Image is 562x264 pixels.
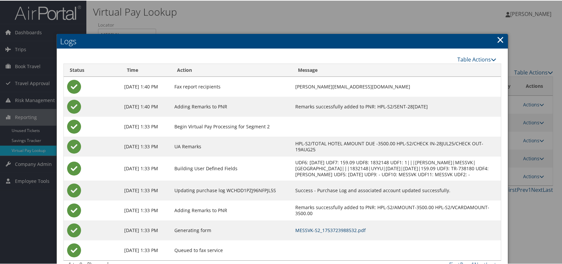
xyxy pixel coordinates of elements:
td: [PERSON_NAME][EMAIL_ADDRESS][DOMAIN_NAME] [292,76,501,96]
td: Updating purchase log WCHDD1PZJ96NFPJL5S [171,180,292,200]
td: [DATE] 1:40 PM [121,76,171,96]
td: Success - Purchase Log and associated account updated successfully. [292,180,501,200]
th: Time: activate to sort column ascending [121,63,171,76]
td: Begin Virtual Pay Processing for Segment 2 [171,116,292,136]
a: MESSVK-S2_1753723988532.pdf [295,226,366,233]
a: Close [497,32,504,46]
td: [DATE] 1:33 PM [121,156,171,180]
td: Building User Defined Fields [171,156,292,180]
td: [DATE] 1:33 PM [121,200,171,220]
td: UA Remarks [171,136,292,156]
td: Queued to fax service [171,240,292,260]
td: Adding Remarks to PNR [171,96,292,116]
td: [DATE] 1:40 PM [121,96,171,116]
th: Action: activate to sort column ascending [171,63,292,76]
th: Message: activate to sort column ascending [292,63,501,76]
h2: Logs [57,33,508,48]
td: Generating form [171,220,292,240]
td: Remarks successfully added to PNR: HPL-S2/SENT-28[DATE] [292,96,501,116]
td: UDF6: [DATE] UDF7: 159.09 UDF8: 1832148 UDF1: 1|||[PERSON_NAME]|MESSVK|[GEOGRAPHIC_DATA]|||183214... [292,156,501,180]
td: Fax report recipients [171,76,292,96]
td: [DATE] 1:33 PM [121,180,171,200]
td: Remarks successfully added to PNR: HPL-S2/AMOUNT-3500.00 HPL-S2/VCARDAMOUNT-3500.00 [292,200,501,220]
th: Status: activate to sort column ascending [64,63,121,76]
td: HPL-S2/TOTAL HOTEL AMOUNT DUE -3500.00 HPL-S2/CHECK IN-28JUL25/CHECK OUT-19AUG25 [292,136,501,156]
td: Adding Remarks to PNR [171,200,292,220]
td: [DATE] 1:33 PM [121,116,171,136]
a: Table Actions [457,55,496,63]
td: [DATE] 1:33 PM [121,240,171,260]
td: [DATE] 1:33 PM [121,136,171,156]
td: [DATE] 1:33 PM [121,220,171,240]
